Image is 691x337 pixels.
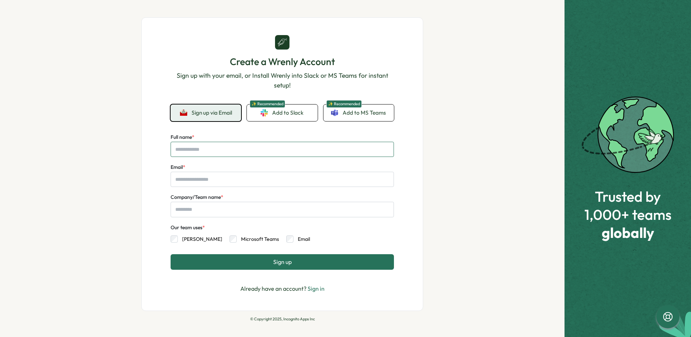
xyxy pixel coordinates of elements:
[171,254,394,269] button: Sign up
[240,284,325,293] p: Already have an account?
[192,110,232,116] span: Sign up via Email
[171,133,194,141] label: Full name
[326,100,362,108] span: ✨ Recommended
[141,317,423,321] p: © Copyright 2025, Incognito Apps Inc
[293,235,310,243] label: Email
[272,109,304,117] span: Add to Slack
[584,225,671,240] span: globally
[237,235,279,243] label: Microsoft Teams
[171,104,241,121] button: Sign up via Email
[273,259,292,265] span: Sign up
[171,224,205,232] div: Our team uses
[250,100,285,108] span: ✨ Recommended
[584,188,671,204] span: Trusted by
[171,55,394,68] h1: Create a Wrenly Account
[171,193,223,201] label: Company/Team name
[584,206,671,222] span: 1,000+ teams
[308,285,325,292] a: Sign in
[323,104,394,121] a: ✨ RecommendedAdd to MS Teams
[171,163,185,171] label: Email
[171,71,394,90] p: Sign up with your email, or Install Wrenly into Slack or MS Teams for instant setup!
[178,235,222,243] label: [PERSON_NAME]
[343,109,386,117] span: Add to MS Teams
[247,104,317,121] a: ✨ RecommendedAdd to Slack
